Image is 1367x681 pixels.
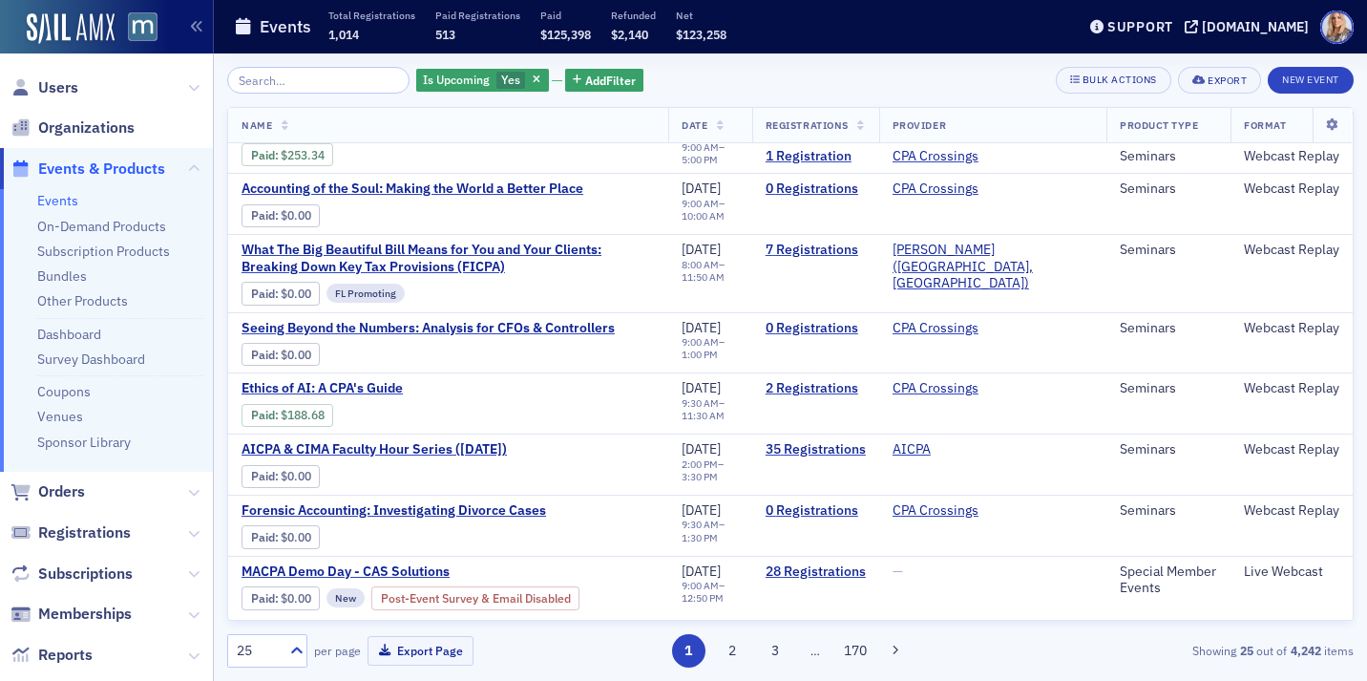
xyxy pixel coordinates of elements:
span: CPA Crossings [893,320,1013,337]
div: Webcast Replay [1244,380,1339,397]
div: Webcast Replay [1244,441,1339,458]
a: 35 Registrations [766,441,866,458]
span: [DATE] [682,563,721,580]
div: – [682,141,739,166]
a: On-Demand Products [37,218,166,235]
a: MACPA Demo Day - CAS Solutions [242,564,655,581]
div: – [682,580,739,605]
div: Special Member Events [1120,564,1217,597]
button: [DOMAIN_NAME] [1185,20,1315,33]
span: $0.00 [281,469,311,483]
span: Add Filter [585,72,636,89]
div: Seminars [1120,441,1217,458]
a: Events & Products [11,159,165,180]
label: per page [314,642,361,659]
p: Net [676,9,726,22]
span: Organizations [38,117,135,138]
div: Bulk Actions [1083,74,1157,85]
a: Coupons [37,383,91,400]
a: View Homepage [115,12,158,45]
a: 28 Registrations [766,564,866,581]
a: Paid [251,148,275,162]
div: [DOMAIN_NAME] [1202,18,1309,35]
a: 7 Registrations [766,242,866,259]
a: CPA Crossings [893,181,978,198]
div: Webcast Replay [1244,148,1339,165]
button: New Event [1268,67,1354,94]
time: 2:00 PM [682,458,718,471]
a: Orders [11,481,85,502]
span: [DATE] [682,440,721,458]
a: Registrations [11,522,131,543]
a: AICPA & CIMA Faculty Hour Series ([DATE]) [242,441,562,458]
time: 10:00 AM [682,209,725,223]
div: – [682,458,739,483]
a: Paid [251,591,275,606]
div: Seminars [1120,181,1217,198]
span: Reports [38,645,93,666]
a: CPA Crossings [893,502,978,520]
div: Webcast Replay [1244,181,1339,198]
a: Paid [251,408,275,422]
div: Paid: 0 - $0 [242,343,320,366]
span: [DATE] [682,501,721,519]
div: – [682,397,739,422]
a: What The Big Beautiful Bill Means for You and Your Clients: Breaking Down Key Tax Provisions (FICPA) [242,242,655,275]
span: Product Type [1120,118,1198,132]
div: Seminars [1120,380,1217,397]
span: [DATE] [682,180,721,197]
span: : [251,148,281,162]
span: Seeing Beyond the Numbers: Analysis for CFOs & Controllers [242,320,615,337]
span: $0.00 [281,287,311,301]
a: CPA Crossings [893,320,978,337]
a: Paid [251,208,275,223]
time: 3:30 PM [682,470,718,483]
span: [DATE] [682,379,721,396]
div: – [682,198,739,223]
a: Venues [37,408,83,425]
a: [PERSON_NAME] ([GEOGRAPHIC_DATA], [GEOGRAPHIC_DATA]) [893,242,1093,292]
a: 0 Registrations [766,181,866,198]
time: 9:00 AM [682,335,719,349]
span: $0.00 [281,348,311,362]
a: Survey Dashboard [37,351,145,368]
span: CPA Crossings [893,181,1013,198]
a: Subscription Products [37,243,170,260]
button: Export Page [368,636,473,666]
a: AICPA [893,441,931,458]
div: – [682,259,739,284]
div: – [682,519,739,543]
div: Webcast Replay [1244,242,1339,259]
a: Subscriptions [11,564,133,585]
time: 1:30 PM [682,531,718,544]
div: Seminars [1120,242,1217,259]
a: Sponsor Library [37,434,131,451]
span: Ethics of AI: A CPA's Guide [242,380,562,397]
a: Forensic Accounting: Investigating Divorce Cases [242,502,562,520]
span: Events & Products [38,159,165,180]
span: Subscriptions [38,564,133,585]
a: Dashboard [37,326,101,343]
button: Export [1178,67,1261,94]
p: Total Registrations [328,9,415,22]
span: AICPA & CIMA Faculty Hour Series (9/26/2025) [242,441,562,458]
span: : [251,348,281,362]
a: Paid [251,469,275,483]
strong: 4,242 [1287,642,1324,659]
span: CPA Crossings [893,148,1013,165]
button: 170 [839,634,873,668]
img: SailAMX [128,12,158,42]
span: Yes [501,72,520,87]
time: 9:00 AM [682,197,719,210]
a: Accounting of the Soul: Making the World a Better Place [242,181,583,198]
button: 3 [759,634,792,668]
div: Seminars [1120,148,1217,165]
time: 9:30 AM [682,518,719,531]
time: 11:50 AM [682,270,725,284]
span: 513 [435,27,455,42]
time: 9:30 AM [682,396,719,410]
p: Refunded [611,9,656,22]
div: Paid: 0 - $0 [242,282,320,305]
